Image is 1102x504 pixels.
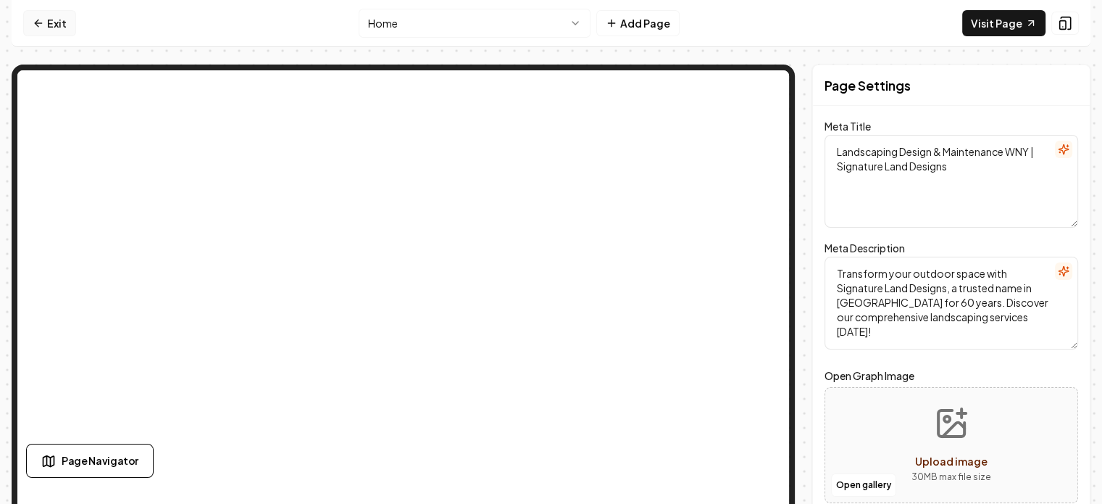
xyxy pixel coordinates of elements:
label: Open Graph Image [825,367,1078,384]
span: Upload image [915,455,988,468]
button: Upload image [900,394,1003,496]
p: 30 MB max file size [911,470,991,484]
span: Page Navigator [62,453,138,468]
h2: Page Settings [825,75,911,96]
label: Meta Description [825,241,905,255]
button: Page Navigator [26,444,154,478]
button: Open gallery [831,474,896,497]
a: Visit Page [962,10,1045,36]
a: Exit [23,10,76,36]
label: Meta Title [825,120,871,133]
button: Add Page [596,10,680,36]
